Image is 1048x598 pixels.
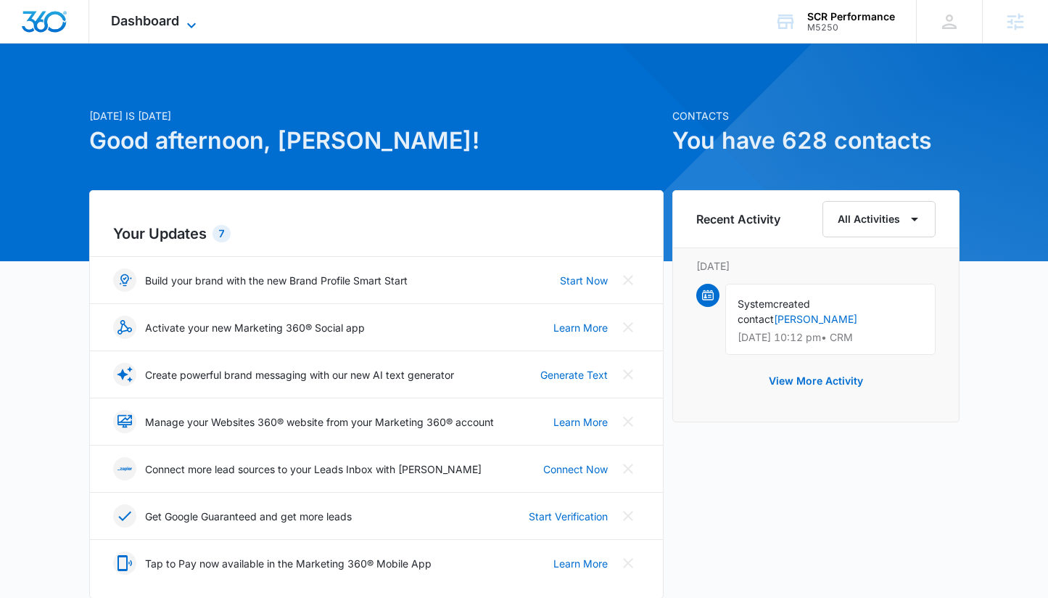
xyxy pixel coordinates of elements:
h1: Good afternoon, [PERSON_NAME]! [89,123,664,158]
a: Learn More [553,556,608,571]
button: Close [616,269,640,292]
div: 7 [213,225,231,242]
button: Close [616,410,640,433]
h6: Recent Activity [696,210,780,228]
button: Close [616,504,640,528]
p: Build your brand with the new Brand Profile Smart Start [145,273,408,288]
p: Tap to Pay now available in the Marketing 360® Mobile App [145,556,432,571]
span: created contact [738,298,810,325]
div: account name [807,11,895,22]
p: Contacts [672,108,960,123]
h1: You have 628 contacts [672,123,960,158]
h2: Your Updates [113,223,640,245]
p: [DATE] 10:12 pm • CRM [738,332,923,343]
span: Dashboard [111,13,179,28]
button: View More Activity [754,364,878,398]
button: Close [616,552,640,575]
a: Generate Text [540,367,608,382]
a: Connect Now [543,462,608,477]
p: Manage your Websites 360® website from your Marketing 360® account [145,414,494,430]
p: [DATE] [696,258,936,274]
a: [PERSON_NAME] [774,313,857,325]
span: System [738,298,773,310]
p: Get Google Guaranteed and get more leads [145,509,352,524]
a: Learn More [553,320,608,335]
button: Close [616,363,640,386]
p: [DATE] is [DATE] [89,108,664,123]
a: Learn More [553,414,608,430]
a: Start Now [560,273,608,288]
p: Activate your new Marketing 360® Social app [145,320,365,335]
button: All Activities [822,201,936,237]
p: Create powerful brand messaging with our new AI text generator [145,367,454,382]
button: Close [616,457,640,480]
button: Close [616,316,640,339]
a: Start Verification [529,509,608,524]
div: account id [807,22,895,33]
p: Connect more lead sources to your Leads Inbox with [PERSON_NAME] [145,462,482,477]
